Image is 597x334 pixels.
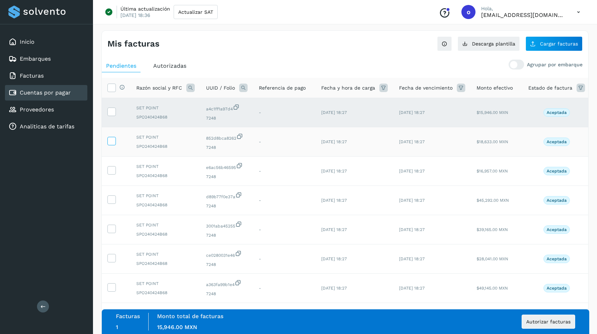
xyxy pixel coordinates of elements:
span: 1 [116,324,118,330]
span: $15,946.00 MXN [477,110,508,115]
span: 7248 [206,291,248,297]
a: Facturas [20,72,44,79]
a: Embarques [20,55,51,62]
span: [DATE] 18:27 [321,227,347,232]
div: Facturas [5,68,87,84]
label: Monto total de facturas [157,313,223,320]
label: Facturas [116,313,140,320]
p: Última actualización [120,6,170,12]
span: Estado de factura [528,84,572,92]
span: Pendientes [106,62,136,69]
span: [DATE] 18:27 [399,110,425,115]
span: SET POINT [136,163,195,170]
span: SPO240424B68 [136,202,195,208]
span: Razón social y RFC [136,84,182,92]
span: Fecha de vencimiento [399,84,453,92]
span: UUID / Folio [206,84,235,92]
td: - [253,244,316,274]
span: [DATE] 18:27 [321,286,347,291]
td: - [253,127,316,157]
span: [DATE] 18:27 [399,169,425,174]
span: Cargar facturas [540,41,578,46]
p: Aceptada [547,139,567,144]
span: 15,946.00 MXN [157,324,197,330]
span: SPO240424B68 [136,231,195,237]
td: - [253,186,316,215]
span: SET POINT [136,193,195,199]
span: ce0280031e46 [206,250,248,259]
span: Monto efectivo [477,84,513,92]
button: Actualizar SAT [174,5,218,19]
span: 3e05ec74df51 [206,309,248,317]
span: a363fa99b1e4 [206,279,248,288]
a: Inicio [20,38,35,45]
span: [DATE] 18:27 [321,110,347,115]
span: [DATE] 18:27 [321,139,347,144]
span: SPO240424B68 [136,143,195,150]
span: [DATE] 18:27 [321,256,347,261]
td: - [253,303,316,332]
span: SPO240424B68 [136,290,195,296]
button: Cargar facturas [526,36,583,51]
span: $39,165.00 MXN [477,227,508,232]
span: [DATE] 18:27 [399,198,425,203]
a: Cuentas por pagar [20,89,71,96]
a: Proveedores [20,106,54,113]
span: Actualizar SAT [178,10,213,14]
p: Aceptada [547,256,567,261]
p: Hola, [481,6,566,12]
span: SPO240424B68 [136,172,195,179]
span: d89b77f0e37a [206,192,248,200]
span: Autorizadas [153,62,186,69]
span: SPO240424B68 [136,260,195,267]
span: Fecha y hora de carga [321,84,375,92]
span: 7248 [206,203,248,209]
span: SET POINT [136,280,195,287]
button: Autorizar facturas [522,315,575,329]
h4: Mis facturas [107,39,160,49]
span: [DATE] 18:27 [399,286,425,291]
span: SET POINT [136,134,195,140]
div: Inicio [5,34,87,50]
span: 7248 [206,261,248,268]
span: Descarga plantilla [472,41,515,46]
span: [DATE] 18:27 [321,198,347,203]
button: Descarga plantilla [458,36,520,51]
span: 852d8bca8262 [206,133,248,141]
div: Embarques [5,51,87,67]
td: - [253,157,316,186]
span: $49,145.00 MXN [477,286,508,291]
p: Agrupar por embarque [527,62,583,68]
span: Autorizar facturas [526,319,571,324]
td: - [253,215,316,244]
p: [DATE] 18:36 [120,12,150,18]
div: Analiticas de tarifas [5,119,87,134]
span: SET POINT [136,105,195,111]
span: [DATE] 18:27 [399,227,425,232]
td: - [253,274,316,303]
span: 7248 [206,115,248,121]
a: Analiticas de tarifas [20,123,74,130]
span: 7248 [206,232,248,238]
span: $28,041.00 MXN [477,256,508,261]
div: Proveedores [5,102,87,117]
span: [DATE] 18:27 [321,169,347,174]
td: - [253,98,316,127]
span: [DATE] 18:27 [399,256,425,261]
span: 7248 [206,144,248,151]
p: Aceptada [547,169,567,174]
span: SPO240424B68 [136,114,195,120]
span: $45,292.00 MXN [477,198,509,203]
p: Aceptada [547,110,567,115]
p: oscar@solvento.mx [481,12,566,18]
span: $18,633.00 MXN [477,139,508,144]
span: e6ac56b46595 [206,162,248,171]
span: 7248 [206,174,248,180]
span: [DATE] 18:27 [399,139,425,144]
div: Cuentas por pagar [5,85,87,101]
span: SET POINT [136,251,195,257]
p: Aceptada [547,227,567,232]
p: Aceptada [547,286,567,291]
span: SET POINT [136,222,195,228]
